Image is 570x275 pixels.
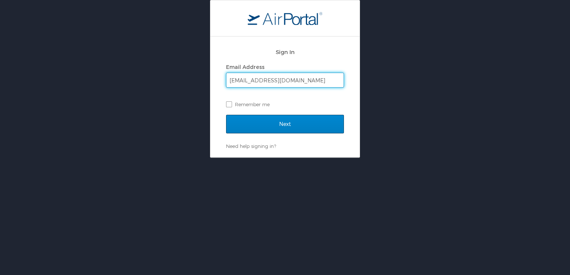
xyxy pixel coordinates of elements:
label: Email Address [226,64,264,70]
img: logo [248,12,322,25]
a: Need help signing in? [226,143,276,149]
h2: Sign In [226,48,344,56]
input: Next [226,115,344,133]
label: Remember me [226,99,344,110]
